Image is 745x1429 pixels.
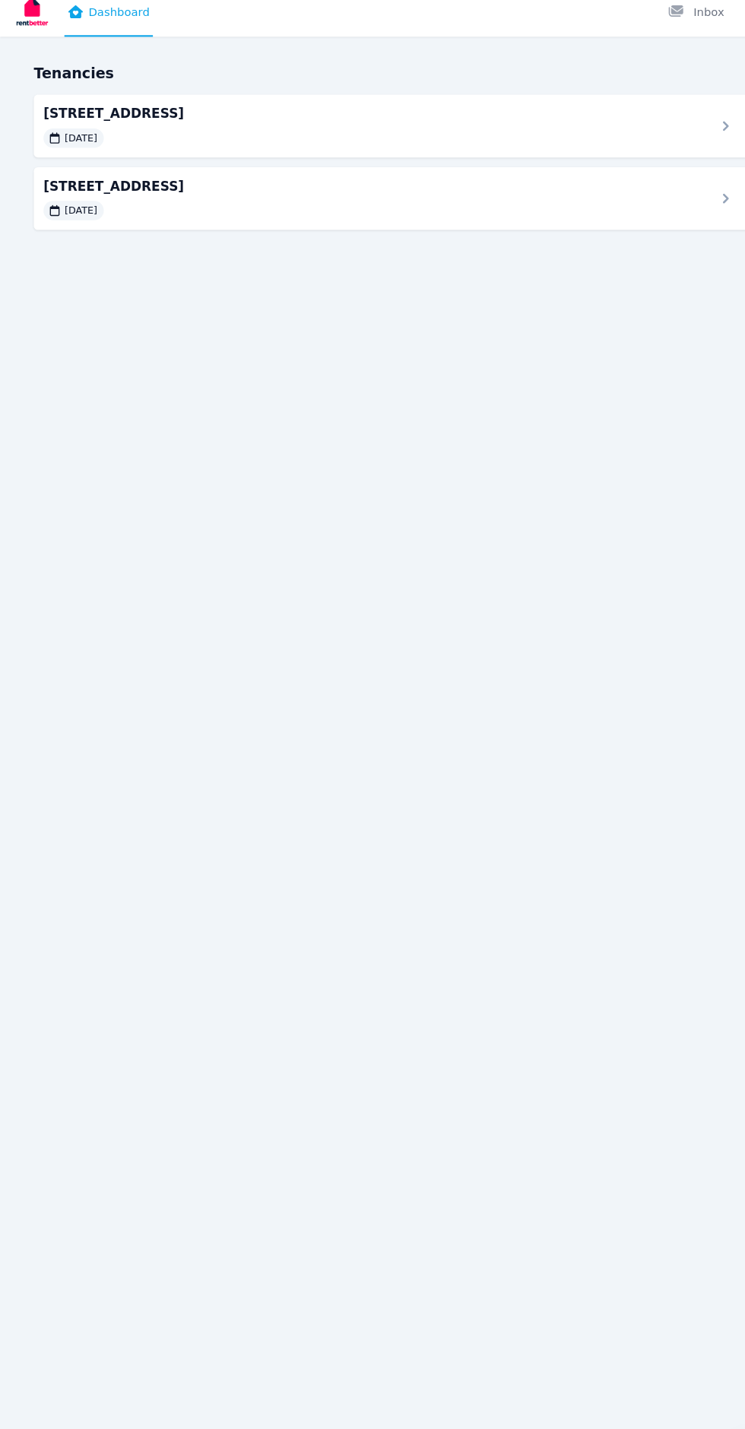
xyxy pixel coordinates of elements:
span: [DATE] [61,207,92,219]
img: Harry William James Dobbs [709,12,733,36]
div: Open Intercom Messenger [693,1377,730,1414]
img: RentBetter [12,5,49,43]
span: [DATE] [61,138,92,151]
span: [STREET_ADDRESS] [41,112,667,131]
a: [STREET_ADDRESS][DATE] [32,103,713,163]
h2: Tenancies [32,73,713,94]
div: Inbox [631,17,684,33]
a: [STREET_ADDRESS][DATE] [32,172,713,231]
span: [STREET_ADDRESS] [41,181,667,199]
